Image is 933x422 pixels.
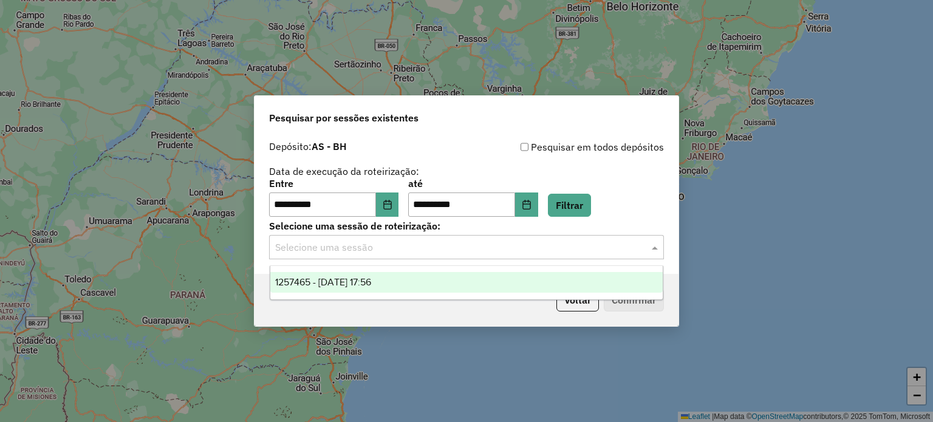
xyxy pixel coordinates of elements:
[275,277,371,287] span: 1257465 - [DATE] 17:56
[408,176,538,191] label: até
[269,176,398,191] label: Entre
[269,111,419,125] span: Pesquisar por sessões existentes
[515,192,538,217] button: Choose Date
[466,140,664,154] div: Pesquisar em todos depósitos
[269,219,664,233] label: Selecione uma sessão de roteirização:
[270,265,664,300] ng-dropdown-panel: Options list
[269,164,419,179] label: Data de execução da roteirização:
[376,192,399,217] button: Choose Date
[548,194,591,217] button: Filtrar
[269,139,347,154] label: Depósito:
[312,140,347,152] strong: AS - BH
